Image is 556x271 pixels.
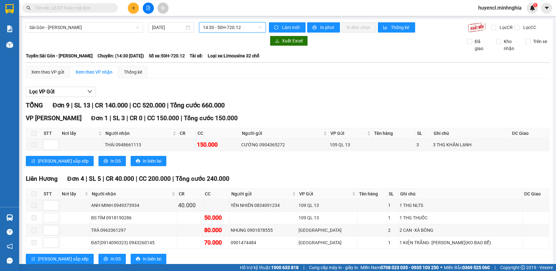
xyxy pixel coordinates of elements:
button: printerIn phơi [307,22,340,33]
span: [PERSON_NAME] sắp xếp [38,255,89,262]
img: warehouse-icon [6,214,13,221]
span: Miền Bắc [444,264,490,271]
span: [PERSON_NAME] sắp xếp [38,157,89,165]
div: 2 [388,227,397,234]
th: STT [42,128,60,139]
td: Sài Gòn [298,224,357,237]
span: Nơi lấy [62,190,83,197]
span: aim [161,6,165,10]
span: Người gửi [231,190,291,197]
span: SL 5 [89,175,101,182]
strong: 0708 023 035 - 0935 103 250 [380,265,439,270]
div: 40.000 [178,201,202,210]
input: 11/08/2025 [152,24,184,31]
span: copyright [521,265,525,270]
div: 150.000 [197,140,239,149]
span: search [26,6,31,10]
span: Xuất Excel [282,37,303,44]
span: Trên xe [531,38,550,45]
span: printer [104,257,108,262]
span: download [275,39,279,44]
div: 109 QL 13 [299,202,356,209]
button: sort-ascending[PERSON_NAME] sắp xếp [26,254,94,264]
td: 109 QL 13 [298,199,357,212]
span: CC 150.000 [147,114,179,122]
div: YÊN NHIÊN 0834091234 [231,202,296,209]
span: | [167,101,169,109]
div: TRÀ 0963361297 [91,227,176,234]
span: Lọc CC [521,24,537,31]
th: Ghi chú [432,128,510,139]
span: caret-down [544,5,550,11]
button: file-add [143,3,154,14]
span: Đơn 4 [67,175,84,182]
th: CC [196,128,240,139]
span: printer [136,257,140,262]
th: Tên hàng [372,128,415,139]
button: printerIn biên lai [131,156,166,166]
div: ANH MINH 0949373934 [91,202,176,209]
img: warehouse-icon [6,41,13,48]
img: logo-vxr [5,4,14,14]
button: printerIn DS [98,156,126,166]
span: CR 0 [130,114,142,122]
span: Liên Hương [26,175,58,182]
span: question-circle [7,229,13,235]
img: icon-new-feature [530,5,535,11]
span: Đã giao [472,38,491,52]
span: Kho nhận [501,38,520,52]
button: downloadXuất Excel [270,36,308,46]
button: syncLàm mới [269,22,306,33]
th: Ghi chú [399,189,523,199]
span: huyencl.minhnghia [473,4,527,12]
div: ĐẠT(0914090323) 0943260145 [91,239,176,246]
td: 109 QL 13 [329,139,372,151]
div: 1 THG NLTS [400,202,522,209]
strong: 1900 633 818 [271,265,299,270]
span: In DS [111,255,121,262]
span: SL 13 [74,101,90,109]
div: Xem theo VP gửi [31,69,64,76]
span: | [110,114,111,122]
div: BS TÍM 0918150286 [91,214,176,221]
th: CC [203,189,229,199]
span: printer [104,159,108,164]
div: 70.000 [204,238,228,247]
span: Tổng cước 660.000 [170,101,225,109]
span: | [144,114,146,122]
span: | [71,101,73,109]
div: 3 [416,141,431,148]
th: CR [178,128,196,139]
div: [GEOGRAPHIC_DATA] [299,239,356,246]
span: printer [312,25,318,30]
span: message [7,258,13,264]
span: Hỗ trợ kỹ thuật: [240,264,299,271]
button: aim [157,3,169,14]
img: solution-icon [6,26,13,32]
div: Thống kê [124,69,142,76]
div: 1 [388,239,397,246]
span: CC 520.000 [133,101,165,109]
span: | [86,175,87,182]
th: Tên hàng [357,189,387,199]
span: down [87,89,92,94]
button: plus [128,3,139,14]
span: Miền Nam [360,264,439,271]
div: NHUNG 0901878555 [231,227,296,234]
span: In biên lai [143,157,161,165]
span: | [92,101,93,109]
span: 14:30 - 50H-720.12 [203,23,262,32]
div: 1 [388,202,397,209]
b: Tuyến: Sài Gòn - [PERSON_NAME] [26,53,93,58]
span: | [103,175,104,182]
span: | [303,264,304,271]
span: sort-ascending [31,257,35,262]
button: Lọc VP Gửi [26,87,96,97]
div: 80.000 [204,226,228,235]
th: SL [415,128,432,139]
span: Đơn 9 [53,101,69,109]
span: sync [274,25,279,30]
input: Tìm tên, số ĐT hoặc mã đơn [35,4,110,11]
td: 109 QL 13 [298,212,357,224]
div: [GEOGRAPHIC_DATA] [299,227,356,234]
